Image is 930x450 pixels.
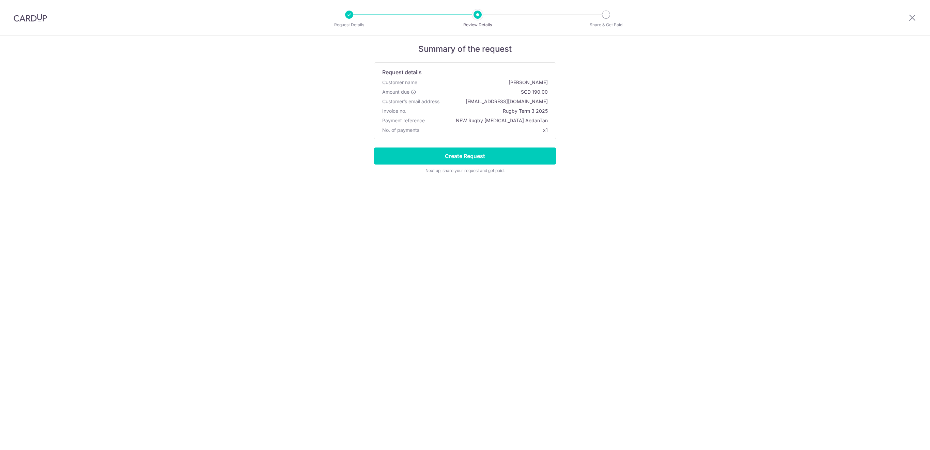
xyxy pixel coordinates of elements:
span: Request details [382,68,422,76]
span: x1 [543,127,548,133]
h5: Summary of the request [374,44,556,54]
span: SGD 190.00 [419,89,548,95]
p: Request Details [324,21,374,28]
span: Invoice no. [382,108,406,114]
img: CardUp [14,14,47,22]
p: Share & Get Paid [581,21,631,28]
span: Payment reference [382,117,425,124]
iframe: Opens a widget where you can find more information [886,430,923,447]
input: Create Request [374,148,556,165]
span: Rugby Term 3 2025 [409,108,548,114]
span: Customer name [382,79,417,86]
label: Amount due [382,89,416,95]
span: Customer’s email address [382,98,439,105]
span: NEW Rugby [MEDICAL_DATA] AedanTan [428,117,548,124]
span: [PERSON_NAME] [420,79,548,86]
span: No. of payments [382,127,419,134]
p: Review Details [452,21,503,28]
span: [EMAIL_ADDRESS][DOMAIN_NAME] [442,98,548,105]
div: Next up, share your request and get paid. [374,167,556,174]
